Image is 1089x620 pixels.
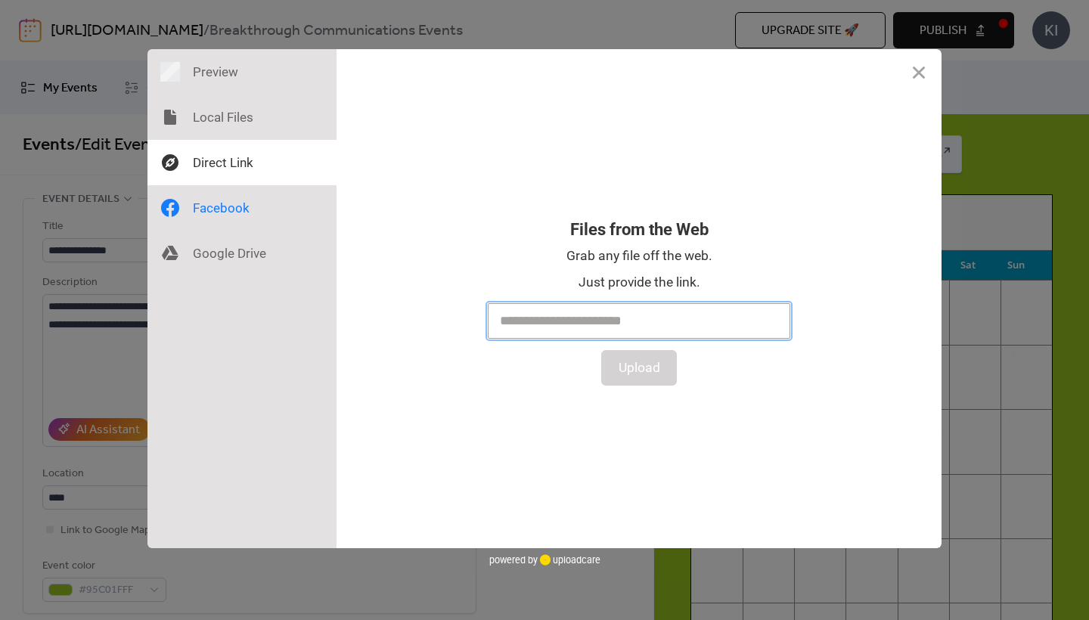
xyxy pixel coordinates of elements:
[538,554,600,566] a: uploadcare
[147,231,337,276] div: Google Drive
[147,95,337,140] div: Local Files
[147,49,337,95] div: Preview
[570,220,709,239] div: Files from the Web
[489,548,600,571] div: powered by
[579,273,700,292] div: Just provide the link.
[896,49,942,95] button: Close
[147,140,337,185] div: Direct Link
[147,185,337,231] div: Facebook
[566,246,712,265] div: Grab any file off the web.
[601,350,677,386] button: Upload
